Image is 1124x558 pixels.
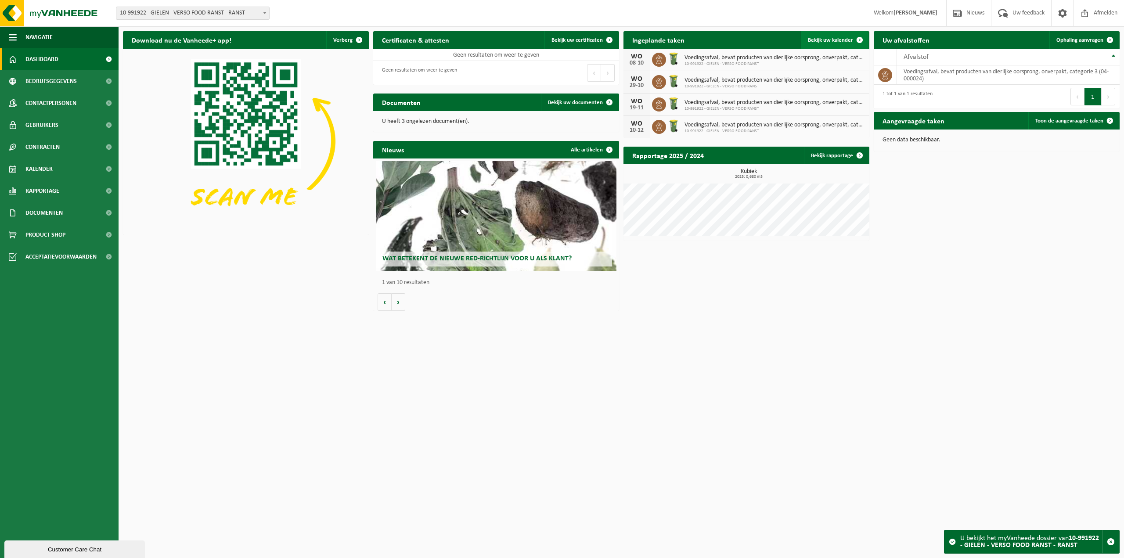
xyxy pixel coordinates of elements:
[893,10,937,16] strong: [PERSON_NAME]
[1102,88,1115,105] button: Next
[684,99,865,106] span: Voedingsafval, bevat producten van dierlijke oorsprong, onverpakt, categorie 3
[804,147,868,164] a: Bekijk rapportage
[1049,31,1119,49] a: Ophaling aanvragen
[897,65,1120,85] td: voedingsafval, bevat producten van dierlijke oorsprong, onverpakt, categorie 3 (04-000024)
[666,96,681,111] img: WB-0140-HPE-GN-50
[628,60,645,66] div: 08-10
[25,202,63,224] span: Documenten
[373,49,619,61] td: Geen resultaten om weer te geven
[564,141,618,158] a: Alle artikelen
[373,141,413,158] h2: Nieuws
[378,63,457,83] div: Geen resultaten om weer te geven
[116,7,270,20] span: 10-991922 - GIELEN - VERSO FOOD RANST - RANST
[25,180,59,202] span: Rapportage
[628,98,645,105] div: WO
[623,31,693,48] h2: Ingeplande taken
[382,255,572,262] span: Wat betekent de nieuwe RED-richtlijn voor u als klant?
[25,114,58,136] span: Gebruikers
[1056,37,1103,43] span: Ophaling aanvragen
[808,37,853,43] span: Bekijk uw kalender
[684,61,865,67] span: 10-991922 - GIELEN - VERSO FOOD RANST
[684,106,865,112] span: 10-991922 - GIELEN - VERSO FOOD RANST
[382,119,610,125] p: U heeft 3 ongelezen document(en).
[666,74,681,89] img: WB-0140-HPE-GN-50
[376,161,617,271] a: Wat betekent de nieuwe RED-richtlijn voor u als klant?
[628,83,645,89] div: 29-10
[883,137,1111,143] p: Geen data beschikbaar.
[548,100,603,105] span: Bekijk uw documenten
[628,169,869,179] h3: Kubiek
[326,31,368,49] button: Verberg
[541,94,618,111] a: Bekijk uw documenten
[25,70,77,92] span: Bedrijfsgegevens
[628,105,645,111] div: 19-11
[25,246,97,268] span: Acceptatievoorwaarden
[684,84,865,89] span: 10-991922 - GIELEN - VERSO FOOD RANST
[878,87,933,106] div: 1 tot 1 van 1 resultaten
[544,31,618,49] a: Bekijk uw certificaten
[551,37,603,43] span: Bekijk uw certificaten
[874,31,938,48] h2: Uw afvalstoffen
[378,293,392,311] button: Vorige
[684,54,865,61] span: Voedingsafval, bevat producten van dierlijke oorsprong, onverpakt, categorie 3
[960,535,1099,549] strong: 10-991922 - GIELEN - VERSO FOOD RANST - RANST
[373,31,458,48] h2: Certificaten & attesten
[874,112,953,129] h2: Aangevraagde taken
[801,31,868,49] a: Bekijk uw kalender
[382,280,615,286] p: 1 van 10 resultaten
[628,76,645,83] div: WO
[25,92,76,114] span: Contactpersonen
[25,26,53,48] span: Navigatie
[587,64,601,82] button: Previous
[392,293,405,311] button: Volgende
[628,120,645,127] div: WO
[684,122,865,129] span: Voedingsafval, bevat producten van dierlijke oorsprong, onverpakt, categorie 3
[666,119,681,133] img: WB-0140-HPE-GN-50
[1084,88,1102,105] button: 1
[684,129,865,134] span: 10-991922 - GIELEN - VERSO FOOD RANST
[628,53,645,60] div: WO
[628,175,869,179] span: 2025: 0,680 m3
[684,77,865,84] span: Voedingsafval, bevat producten van dierlijke oorsprong, onverpakt, categorie 3
[904,54,929,61] span: Afvalstof
[25,224,65,246] span: Product Shop
[4,539,147,558] iframe: chat widget
[623,147,713,164] h2: Rapportage 2025 / 2024
[25,158,53,180] span: Kalender
[1028,112,1119,130] a: Toon de aangevraagde taken
[333,37,353,43] span: Verberg
[601,64,615,82] button: Next
[116,7,269,19] span: 10-991922 - GIELEN - VERSO FOOD RANST - RANST
[123,49,369,233] img: Download de VHEPlus App
[25,136,60,158] span: Contracten
[960,530,1102,553] div: U bekijkt het myVanheede dossier van
[123,31,240,48] h2: Download nu de Vanheede+ app!
[1035,118,1103,124] span: Toon de aangevraagde taken
[628,127,645,133] div: 10-12
[666,51,681,66] img: WB-0140-HPE-GN-50
[373,94,429,111] h2: Documenten
[25,48,58,70] span: Dashboard
[1070,88,1084,105] button: Previous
